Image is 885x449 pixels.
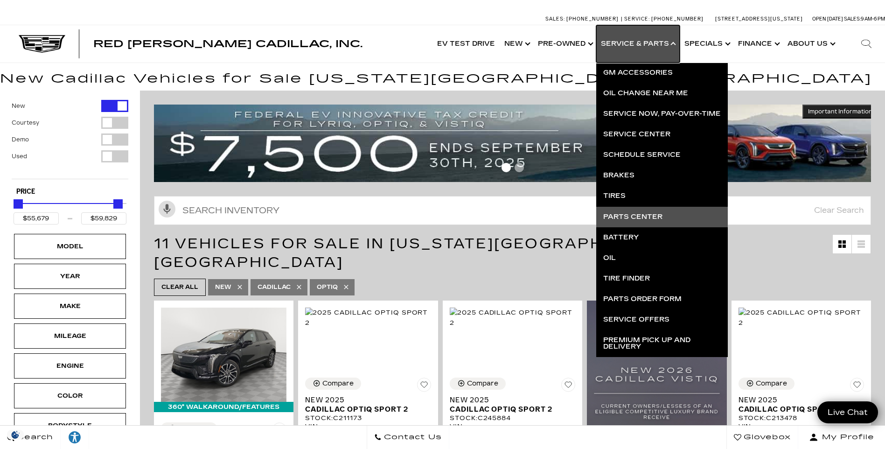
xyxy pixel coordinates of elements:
span: My Profile [818,431,874,444]
button: Compare Vehicle [305,378,361,390]
div: ModelModel [14,234,126,259]
span: New 2025 [305,395,424,405]
span: Cadillac OPTIQ Sport 2 [305,405,424,414]
a: New 2025Cadillac OPTIQ Sport 2 [739,395,864,414]
a: Battery [596,227,728,248]
a: Explore your accessibility options [61,426,89,449]
a: Contact Us [367,426,449,449]
img: 2025 Cadillac OPTIQ Sport 1 [161,308,286,402]
div: VIN: [US_VEHICLE_IDENTIFICATION_NUMBER] [739,422,864,439]
button: Save Vehicle [417,378,431,395]
a: Red [PERSON_NAME] Cadillac, Inc. [93,39,362,49]
div: Minimum Price [14,199,23,209]
button: Save Vehicle [850,378,864,395]
a: Service Now, Pay-Over-Time [596,104,728,124]
a: Parts Order Form [596,289,728,309]
span: Glovebox [741,431,791,444]
div: Compare [467,379,498,388]
span: Cadillac OPTIQ Sport 2 [450,405,568,414]
span: Service: [624,16,650,22]
a: New 2025Cadillac OPTIQ Sport 2 [305,395,431,414]
button: Important Information [802,105,878,119]
a: [STREET_ADDRESS][US_STATE] [715,16,803,22]
button: Save Vehicle [272,422,286,440]
div: VIN: [US_VEHICLE_IDENTIFICATION_NUMBER] [450,422,575,439]
div: EngineEngine [14,353,126,379]
button: Save Vehicle [561,378,575,395]
div: Bodystyle [47,421,93,431]
span: OPTIQ [317,281,338,293]
span: Clear All [161,281,198,293]
img: Cadillac Dark Logo with Cadillac White Text [19,35,65,53]
div: MileageMileage [14,323,126,349]
a: vrp-tax-ending-august-version [154,105,878,182]
div: MakeMake [14,294,126,319]
input: Maximum [81,212,126,224]
div: BodystyleBodystyle [14,413,126,438]
h5: Price [16,188,124,196]
a: Oil [596,248,728,268]
a: New 2025Cadillac OPTIQ Sport 2 [450,395,575,414]
div: Compare [756,379,787,388]
span: Cadillac [258,281,291,293]
span: Live Chat [823,407,872,418]
button: Open user profile menu [798,426,885,449]
a: Sales: [PHONE_NUMBER] [545,16,621,21]
button: Compare Vehicle [739,378,794,390]
button: Compare Vehicle [161,422,217,435]
img: 2025 Cadillac OPTIQ Sport 2 [739,308,864,328]
span: New [215,281,231,293]
span: Go to slide 1 [502,163,511,172]
a: Premium Pick Up and Delivery [596,330,728,357]
span: Contact Us [382,431,442,444]
a: Finance [733,25,783,63]
a: Pre-Owned [533,25,596,63]
span: New 2025 [450,395,568,405]
img: 2025 Cadillac OPTIQ Sport 2 [305,308,431,328]
a: Oil Change near Me [596,83,728,104]
div: Model [47,241,93,252]
span: New 2025 [739,395,857,405]
input: Search Inventory [154,196,871,225]
a: Tires [596,186,728,206]
div: Stock : C211173 [305,414,431,422]
a: Service: [PHONE_NUMBER] [621,16,706,21]
span: Sales: [545,16,565,22]
div: Mileage [47,331,93,341]
input: Minimum [14,212,59,224]
div: Compare [178,424,209,433]
div: Filter by Vehicle Type [12,100,128,179]
label: Used [12,152,27,161]
span: [PHONE_NUMBER] [651,16,704,22]
a: Service Center [596,124,728,145]
div: Stock : C213478 [739,414,864,422]
img: 2025 Cadillac OPTIQ Sport 2 [450,308,575,328]
span: Search [14,431,53,444]
div: Color [47,391,93,401]
div: Compare [322,379,354,388]
label: New [12,101,25,111]
a: About Us [783,25,838,63]
a: Tire Finder [596,268,728,289]
a: Parts Center [596,207,728,227]
section: Click to Open Cookie Consent Modal [5,430,26,440]
span: Sales: [844,16,861,22]
div: Price [14,196,126,224]
a: EV Test Drive [432,25,500,63]
div: Maximum Price [113,199,123,209]
a: Service Offers [596,309,728,330]
div: Make [47,301,93,311]
img: Opt-Out Icon [5,430,26,440]
a: Live Chat [817,401,878,423]
a: Glovebox [726,426,798,449]
div: Explore your accessibility options [61,430,89,444]
div: Search [848,25,885,63]
span: Cadillac OPTIQ Sport 2 [739,405,857,414]
div: Year [47,271,93,281]
a: Brakes [596,165,728,186]
div: 360° WalkAround/Features [154,402,293,412]
a: Schedule Service [596,145,728,165]
a: New [500,25,533,63]
div: Stock : C245884 [450,414,575,422]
